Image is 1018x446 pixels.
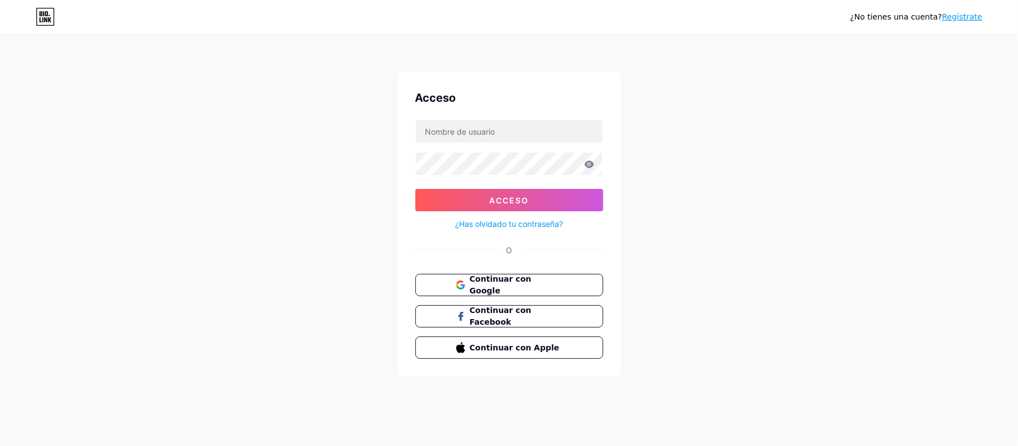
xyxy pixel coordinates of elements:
font: ¿No tienes una cuenta? [850,12,942,21]
input: Nombre de usuario [416,120,603,143]
font: Acceso [415,91,456,105]
font: ¿Has olvidado tu contraseña? [455,219,563,229]
a: ¿Has olvidado tu contraseña? [455,218,563,230]
font: O [506,245,512,255]
font: Continuar con Facebook [470,306,531,326]
a: Regístrate [942,12,982,21]
font: Continuar con Apple [470,343,559,352]
button: Continuar con Google [415,274,603,296]
font: Acceso [489,196,529,205]
button: Continuar con Apple [415,336,603,359]
font: Continuar con Google [470,274,531,295]
button: Acceso [415,189,603,211]
button: Continuar con Facebook [415,305,603,328]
